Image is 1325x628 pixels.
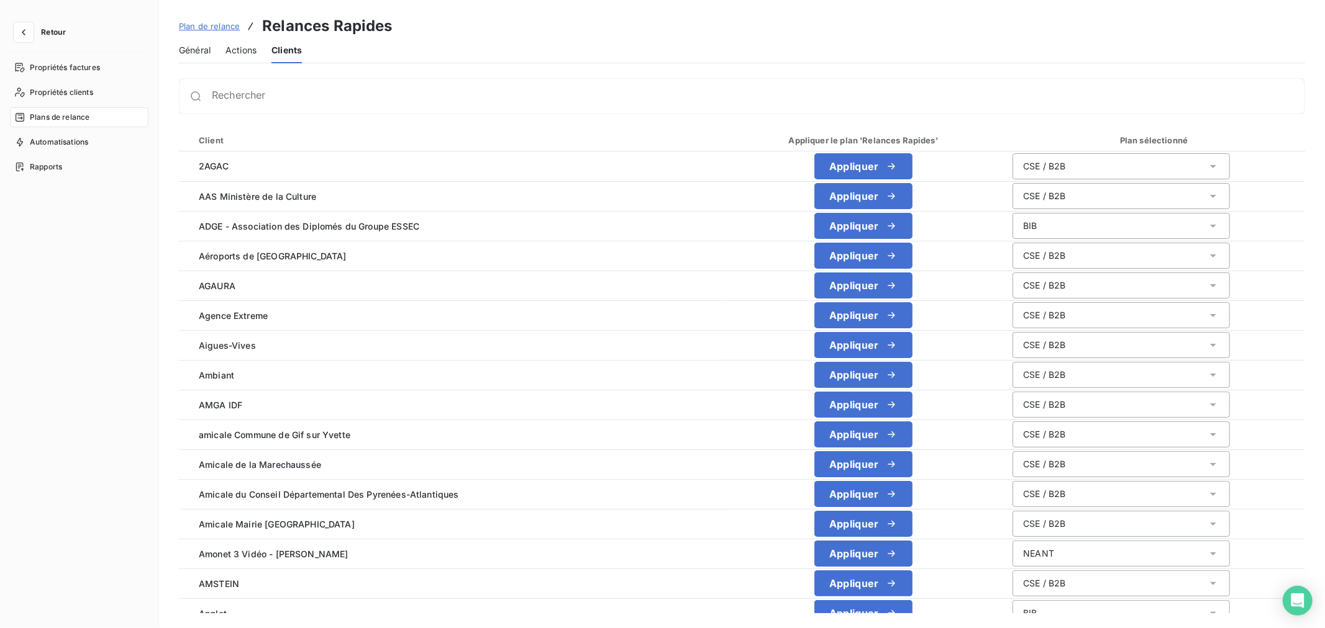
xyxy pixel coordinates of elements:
[30,137,88,148] span: Automatisations
[814,511,913,537] button: Appliquer
[736,134,993,146] div: Appliquer le plan 'Relances Rapides'
[179,44,211,56] span: Général
[1015,134,1295,146] div: Plan sélectionné
[1023,249,1065,262] div: CSE / B2B
[189,547,714,560] span: Amonet 3 Vidéo - [PERSON_NAME]
[814,600,913,626] button: Appliquer
[10,83,148,102] a: Propriétés clients
[814,272,913,298] button: Appliquer
[179,21,240,31] span: Plan de relance
[179,20,240,32] a: Plan de relance
[1023,547,1054,560] div: NEANT
[189,190,714,203] span: AAS Ministère de la Culture
[30,112,89,123] span: Plans de relance
[10,58,148,78] a: Propriétés factures
[212,90,1305,102] input: placeholder
[225,44,257,56] span: Actions
[189,339,714,352] span: Aigues-Vives
[10,132,148,152] a: Automatisations
[1023,398,1065,411] div: CSE / B2B
[1023,488,1065,500] div: CSE / B2B
[189,220,714,233] span: ADGE - Association des Diplomés du Groupe ESSEC
[189,369,714,382] span: Ambiant
[814,481,913,507] button: Appliquer
[814,332,913,358] button: Appliquer
[189,488,714,501] span: Amicale du Conseil Départemental Des Pyrenées-Atlantiques
[271,44,302,56] span: Clients
[1023,607,1037,619] div: BIB
[814,541,913,567] button: Appliquer
[814,243,913,269] button: Appliquer
[189,398,714,411] span: AMGA IDF
[1023,190,1065,202] div: CSE / B2B
[814,392,913,418] button: Appliquer
[1023,369,1065,381] div: CSE / B2B
[814,451,913,477] button: Appliquer
[814,362,913,388] button: Appliquer
[814,183,913,209] button: Appliquer
[1023,279,1065,292] div: CSE / B2B
[1023,339,1065,351] div: CSE / B2B
[189,309,714,322] span: Agence Extreme
[189,577,714,590] span: AMSTEIN
[814,302,913,328] button: Appliquer
[41,29,66,36] span: Retour
[1023,428,1065,441] div: CSE / B2B
[10,107,148,127] a: Plans de relance
[191,134,714,146] div: Client
[1023,220,1037,232] div: BIB
[189,279,714,292] span: AGAURA
[1023,518,1065,530] div: CSE / B2B
[189,607,714,620] span: Anglet
[1023,160,1065,173] div: CSE / B2B
[189,249,714,262] span: Aéroports de [GEOGRAPHIC_DATA]
[814,213,913,239] button: Appliquer
[30,87,93,98] span: Propriétés clients
[189,458,714,471] span: Amicale de la Marechaussée
[30,161,62,173] span: Rapports
[814,570,913,596] button: Appliquer
[1023,577,1065,590] div: CSE / B2B
[30,62,100,73] span: Propriétés factures
[262,15,392,37] h3: Relances Rapides
[10,22,76,42] button: Retour
[189,428,714,441] span: amicale Commune de Gif sur Yvette
[1023,309,1065,321] div: CSE / B2B
[814,421,913,447] button: Appliquer
[814,153,913,179] button: Appliquer
[1283,586,1313,616] div: Open Intercom Messenger
[10,157,148,177] a: Rapports
[1023,458,1065,470] div: CSE / B2B
[189,518,714,531] span: Amicale Mairie [GEOGRAPHIC_DATA]
[189,159,714,173] span: 2AGAC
